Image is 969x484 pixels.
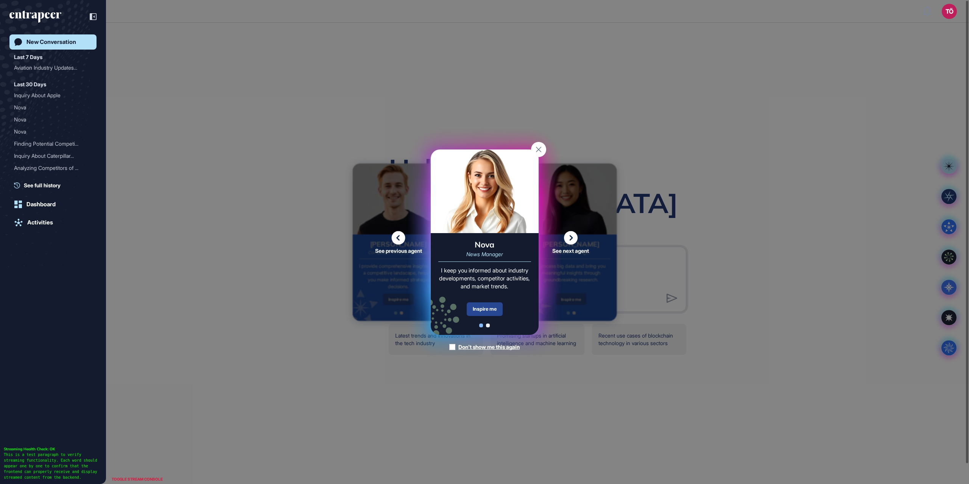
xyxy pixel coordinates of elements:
a: Dashboard [9,197,97,212]
img: nova-card.png [431,149,539,233]
div: Analyzing Competitors of ... [14,162,86,174]
span: See next agent [552,248,589,253]
div: New Conversation [26,39,76,45]
div: Don't show me this again [458,343,520,351]
div: Last 7 Days [14,53,42,62]
a: Activities [9,215,97,230]
div: Nova [475,241,494,249]
div: Nova [14,114,86,126]
div: Finding Potential Competi... [14,138,86,150]
span: See previous agent [375,248,422,253]
div: entrapeer-logo [9,11,61,23]
div: Nova [14,126,92,138]
div: I keep you informed about industry developments, competitor activities, and market trends. [438,266,531,290]
div: Dashboard [26,201,56,208]
div: Last 30 Days [14,80,46,89]
div: Inquiry About Caterpillar... [14,150,86,162]
div: Inquiry About Apple [14,89,92,101]
div: Inquiry About Caterpillar Company in Database [14,150,92,162]
a: See full history [14,181,97,189]
div: Nova [14,114,92,126]
div: Inquiry About Apple [14,89,86,101]
button: TÖ [942,4,957,19]
div: Analyzing Competitors of Tesla [14,162,92,174]
div: Nova [14,101,86,114]
div: Prepare a Presentation [14,174,86,186]
div: Aviation Industry Updates... [14,62,86,74]
div: Nova [14,101,92,114]
div: Finding Potential Competitors for Asus [14,138,92,150]
span: See full history [24,181,61,189]
div: Nova [14,126,86,138]
div: Aviation Industry Updates from August 1, 2025, to Present [14,62,92,74]
div: Prepare a Presentation [14,174,92,186]
a: New Conversation [9,34,97,50]
div: News Manager [466,252,503,257]
div: Inspire me [467,302,503,316]
div: Activities [27,219,53,226]
div: TOGGLE STREAM CONSOLE [110,475,165,484]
